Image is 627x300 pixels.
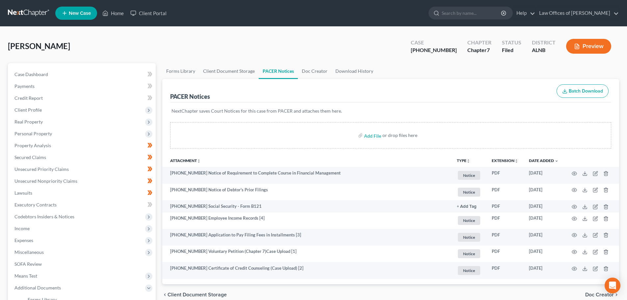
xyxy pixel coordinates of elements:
[9,199,156,211] a: Executory Contracts
[162,200,452,212] td: [PHONE_NUMBER] Social Security - Form B121
[566,39,611,54] button: Preview
[170,158,201,163] a: Attachmentunfold_more
[170,93,210,100] div: PACER Notices
[524,167,564,184] td: [DATE]
[14,143,51,148] span: Property Analysis
[486,184,524,201] td: PDF
[331,63,377,79] a: Download History
[486,246,524,262] td: PDF
[614,292,619,297] i: chevron_right
[162,212,452,229] td: [PHONE_NUMBER] Employee Income Records [4]
[532,39,556,46] div: District
[162,292,168,297] i: chevron_left
[457,170,481,181] a: Notice
[457,159,470,163] button: TYPEunfold_more
[487,47,490,53] span: 7
[605,278,620,293] div: Open Intercom Messenger
[14,119,43,124] span: Real Property
[259,63,298,79] a: PACER Notices
[14,154,46,160] span: Secured Claims
[14,71,48,77] span: Case Dashboard
[14,261,42,267] span: SOFA Review
[14,249,44,255] span: Miscellaneous
[467,46,491,54] div: Chapter
[171,108,610,114] p: NextChapter saves Court Notices for this case from PACER and attaches them here.
[524,200,564,212] td: [DATE]
[458,266,480,275] span: Notice
[168,292,227,297] span: Client Document Storage
[457,232,481,243] a: Notice
[466,159,470,163] i: unfold_more
[14,178,77,184] span: Unsecured Nonpriority Claims
[524,229,564,246] td: [DATE]
[486,167,524,184] td: PDF
[197,159,201,163] i: unfold_more
[14,83,35,89] span: Payments
[162,262,452,279] td: [PHONE_NUMBER] Certificate of Credit Counseling (Case Upload) [2]
[14,95,43,101] span: Credit Report
[9,151,156,163] a: Secured Claims
[9,92,156,104] a: Credit Report
[569,88,603,94] span: Batch Download
[162,184,452,201] td: [PHONE_NUMBER] Notice of Debtor's Prior Filings
[411,46,457,54] div: [PHONE_NUMBER]
[524,246,564,262] td: [DATE]
[536,7,619,19] a: Law Offices of [PERSON_NAME]
[458,188,480,197] span: Notice
[492,158,518,163] a: Extensionunfold_more
[458,216,480,225] span: Notice
[486,200,524,212] td: PDF
[162,246,452,262] td: [PHONE_NUMBER] Voluntary Petition (Chapter 7)Case Upload [1]
[458,233,480,242] span: Notice
[457,203,481,209] a: + Add Tag
[529,158,559,163] a: Date Added expand_more
[199,63,259,79] a: Client Document Storage
[585,292,614,297] span: Doc Creator
[127,7,170,19] a: Client Portal
[162,229,452,246] td: [PHONE_NUMBER] Application to Pay Filing Fees in Installments [3]
[524,212,564,229] td: [DATE]
[457,215,481,226] a: Notice
[585,292,619,297] button: Doc Creator chevron_right
[14,166,69,172] span: Unsecured Priority Claims
[555,159,559,163] i: expand_more
[14,273,37,279] span: Means Test
[14,214,74,219] span: Codebtors Insiders & Notices
[513,7,535,19] a: Help
[162,63,199,79] a: Forms Library
[14,107,42,113] span: Client Profile
[458,171,480,180] span: Notice
[14,237,33,243] span: Expenses
[486,212,524,229] td: PDF
[14,202,57,207] span: Executory Contracts
[162,292,227,297] button: chevron_left Client Document Storage
[298,63,331,79] a: Doc Creator
[162,167,452,184] td: [PHONE_NUMBER] Notice of Requirement to Complete Course in Financial Management
[457,205,477,209] button: + Add Tag
[467,39,491,46] div: Chapter
[9,258,156,270] a: SOFA Review
[14,131,52,136] span: Personal Property
[524,262,564,279] td: [DATE]
[442,7,502,19] input: Search by name...
[486,229,524,246] td: PDF
[557,84,609,98] button: Batch Download
[9,80,156,92] a: Payments
[99,7,127,19] a: Home
[9,187,156,199] a: Lawsuits
[502,39,521,46] div: Status
[9,163,156,175] a: Unsecured Priority Claims
[69,11,91,16] span: New Case
[486,262,524,279] td: PDF
[9,175,156,187] a: Unsecured Nonpriority Claims
[14,226,30,231] span: Income
[8,41,70,51] span: [PERSON_NAME]
[14,285,61,290] span: Additional Documents
[382,132,417,139] div: or drop files here
[514,159,518,163] i: unfold_more
[14,190,32,196] span: Lawsuits
[458,249,480,258] span: Notice
[532,46,556,54] div: ALNB
[457,265,481,276] a: Notice
[502,46,521,54] div: Filed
